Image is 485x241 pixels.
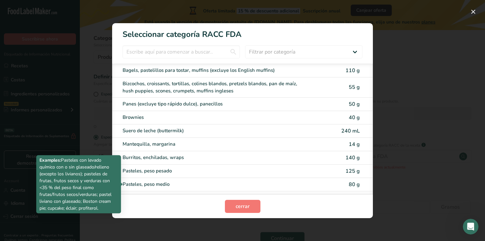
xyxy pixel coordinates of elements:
[349,84,360,91] span: 55 g
[39,157,61,163] b: Examples:
[5,25,107,53] div: [PERSON_NAME] tienes alguna pregunta no dudes en consultarnos. ¡Estamos aquí para ayudarte! 😊
[41,191,47,196] button: Start recording
[6,177,125,188] textarea: Escribe un mensaje...
[463,219,478,234] iframe: Intercom live chat
[123,114,308,121] div: Brownies
[10,128,39,132] div: LIA • Hace 2m
[236,202,250,210] span: cerrar
[341,127,360,135] span: 240 mL
[345,154,360,161] span: 140 g
[10,110,102,123] div: El equipo volverá: 🕒
[123,127,308,135] div: Suero de leche (buttermilk)
[345,168,360,175] span: 125 g
[50,4,101,14] h1: Food Label Maker, Inc.
[5,58,125,77] div: Maria dice…
[28,165,33,170] img: Profile image for Aya
[112,188,122,199] button: Enviar un mensaje…
[65,62,120,68] div: que es codigo de receta
[123,154,308,161] div: Burritos, enchiladas, wraps
[123,80,308,95] div: Bizcochos, croissants, tortillas, colines blandos, pretzels blandos, pan de maíz, hush puppies, s...
[5,77,107,127] div: Las respuestas te llegarán aquí y por correo electrónico:✉️[EMAIL_ADDRESS][DOMAIN_NAME]El equipo ...
[123,167,308,175] div: Pasteles, peso pesado
[102,3,114,15] button: Inicio
[225,200,260,213] button: cerrar
[28,4,38,14] img: Profile image for Rana
[37,4,47,14] img: Profile image for Aya
[349,181,360,188] span: 80 g
[349,114,360,121] span: 40 g
[112,23,373,40] h1: Seleccionar categoría RACC FDA
[10,81,102,106] div: Las respuestas te llegarán aquí y por correo electrónico: ✉️
[4,3,17,15] button: go back
[60,58,125,72] div: que es codigo de receta
[123,100,308,108] div: Panes (excluye tipo rápido dulce), panecillos
[123,140,308,148] div: Mantequilla, margarina
[10,94,62,106] b: [EMAIL_ADDRESS][DOMAIN_NAME]
[20,165,25,170] img: Profile image for Rachelle
[16,117,33,122] b: [DATE]
[123,181,308,188] div: Pasteles, peso medio
[123,194,308,201] div: Pasteles, peso ligero (angel food, chiffon o bizcocho sin glaseado ni relleno)
[349,141,360,148] span: 14 g
[5,25,125,58] div: Aya dice…
[123,67,308,74] div: Bagels, pastelillos para tostar, muffins (excluye los English muffins)
[114,3,126,14] div: Cerrar
[7,165,124,170] div: Esperando a un miembro de equipo
[10,191,15,196] button: Selector de emoji
[19,4,29,14] img: Profile image for Rachelle
[31,191,36,196] button: Adjuntar un archivo
[349,101,360,108] span: 50 g
[39,157,118,212] p: Pasteles con levado químico con o sin glaseado/relleno (excepto los livianos); pasteles de frutas...
[21,191,26,196] button: Selector de gif
[345,67,360,74] span: 110 g
[10,29,102,49] div: [PERSON_NAME] tienes alguna pregunta no dudes en consultarnos. ¡Estamos aquí para ayudarte! 😊
[24,165,29,170] img: Profile image for Rana
[5,77,125,141] div: LIA dice…
[123,45,240,58] input: Escribe aquí para comenzar a buscar..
